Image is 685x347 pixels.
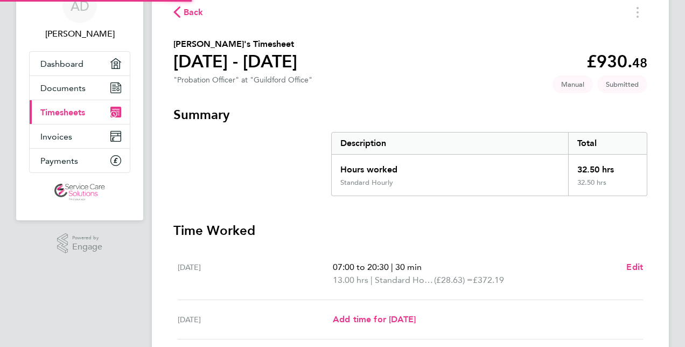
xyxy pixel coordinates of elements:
[54,184,105,201] img: servicecare-logo-retina.png
[173,38,297,51] h2: [PERSON_NAME]'s Timesheet
[434,275,473,285] span: (£28.63) =
[30,52,130,75] a: Dashboard
[626,261,643,274] a: Edit
[333,275,368,285] span: 13.00 hrs
[632,55,647,71] span: 48
[29,27,130,40] span: Alicia Diyyo
[30,76,130,100] a: Documents
[40,131,72,142] span: Invoices
[391,262,393,272] span: |
[626,262,643,272] span: Edit
[597,75,647,93] span: This timesheet is Submitted.
[29,184,130,201] a: Go to home page
[395,262,422,272] span: 30 min
[333,262,389,272] span: 07:00 to 20:30
[568,155,647,178] div: 32.50 hrs
[72,233,102,242] span: Powered by
[30,124,130,148] a: Invoices
[473,275,504,285] span: £372.19
[173,51,297,72] h1: [DATE] - [DATE]
[30,100,130,124] a: Timesheets
[40,59,83,69] span: Dashboard
[553,75,593,93] span: This timesheet was manually created.
[375,274,434,287] span: Standard Hourly
[30,149,130,172] a: Payments
[184,6,204,19] span: Back
[72,242,102,252] span: Engage
[340,178,393,187] div: Standard Hourly
[568,133,647,154] div: Total
[40,156,78,166] span: Payments
[332,133,568,154] div: Description
[173,5,204,19] button: Back
[178,261,333,287] div: [DATE]
[568,178,647,196] div: 32.50 hrs
[333,313,416,326] a: Add time for [DATE]
[332,155,568,178] div: Hours worked
[173,222,647,239] h3: Time Worked
[586,51,647,72] app-decimal: £930.
[173,75,312,85] div: "Probation Officer" at "Guildford Office"
[173,106,647,123] h3: Summary
[371,275,373,285] span: |
[178,313,333,326] div: [DATE]
[40,107,85,117] span: Timesheets
[40,83,86,93] span: Documents
[331,132,647,196] div: Summary
[333,314,416,324] span: Add time for [DATE]
[57,233,103,254] a: Powered byEngage
[628,4,647,20] button: Timesheets Menu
